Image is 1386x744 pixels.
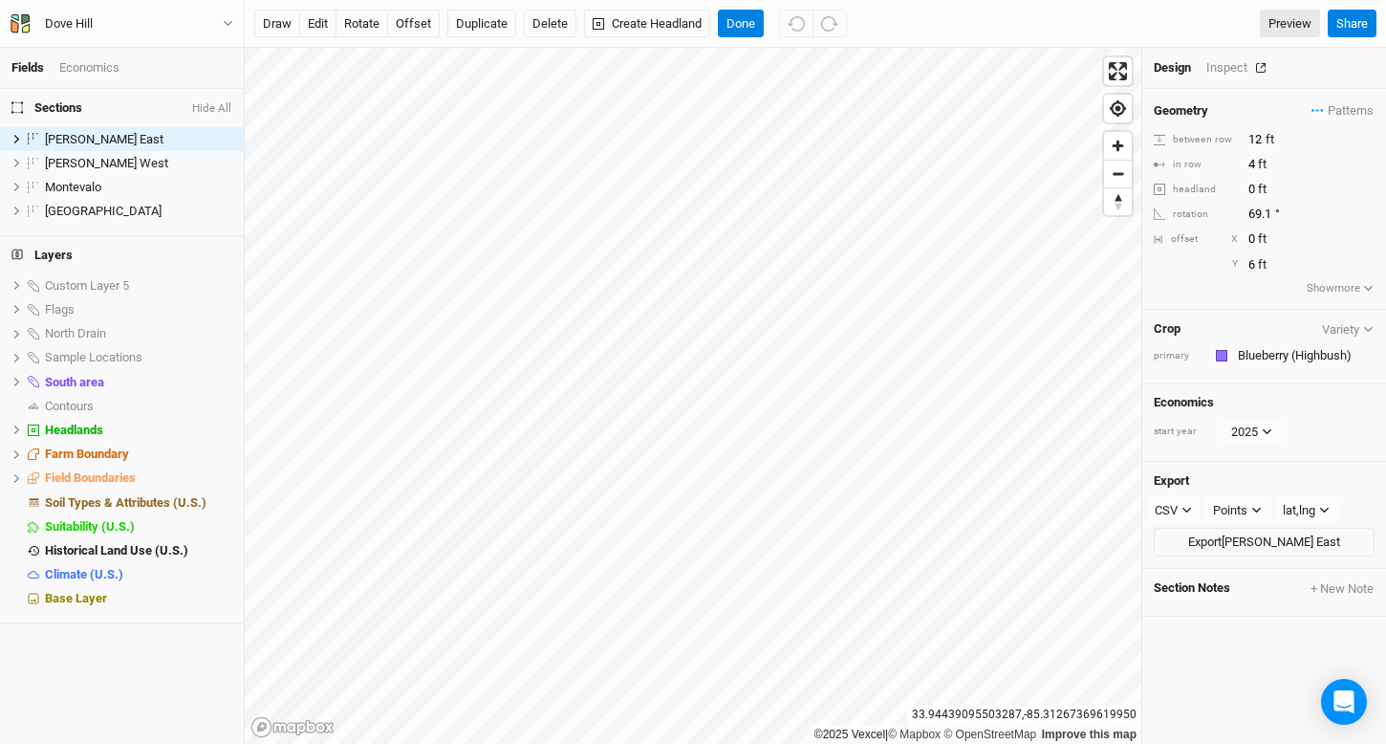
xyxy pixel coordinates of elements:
[814,725,1137,744] div: |
[1171,232,1198,247] div: offset
[45,302,232,317] div: Flags
[45,447,129,461] span: Farm Boundary
[45,543,232,558] div: Historical Land Use (U.S.)
[45,519,232,535] div: Suitability (U.S.)
[1260,10,1320,38] a: Preview
[45,14,93,33] div: Dove Hill
[718,10,764,38] button: Done
[1206,59,1274,77] div: Inspect
[45,423,103,437] span: Headlands
[45,470,232,486] div: Field Boundaries
[1154,208,1238,222] div: rotation
[299,10,336,38] button: edit
[1154,395,1375,410] h4: Economics
[1154,528,1375,557] button: Export[PERSON_NAME] East
[11,60,44,75] a: Fields
[1204,496,1270,525] button: Points
[1042,728,1137,741] a: Improve this map
[1104,161,1132,187] span: Zoom out
[45,495,232,511] div: Soil Types & Attributes (U.S.)
[45,350,232,365] div: Sample Locations
[336,10,388,38] button: rotate
[45,423,232,438] div: Headlands
[1146,496,1201,525] button: CSV
[943,728,1036,741] a: OpenStreetMap
[45,519,135,534] span: Suitability (U.S.)
[45,350,142,364] span: Sample Locations
[1154,425,1221,439] div: start year
[1213,501,1247,520] div: Points
[447,10,516,38] button: Duplicate
[907,705,1141,725] div: 33.94439095503287 , -85.31267369619950
[1310,580,1375,598] button: + New Note
[1154,321,1180,337] h4: Crop
[888,728,941,741] a: Mapbox
[1104,95,1132,122] button: Find my location
[45,180,101,194] span: Montevalo
[45,326,232,341] div: North Drain
[45,567,123,581] span: Climate (U.S.)
[1154,473,1375,489] h4: Export
[387,10,440,38] button: offset
[11,100,82,116] span: Sections
[1223,418,1281,447] button: 2025
[45,156,168,170] span: [PERSON_NAME] West
[1154,580,1230,598] span: Section Notes
[45,278,129,293] span: Custom Layer 5
[1154,133,1238,147] div: between row
[10,13,234,34] button: Dove Hill
[45,375,104,389] span: South area
[1311,101,1374,120] span: Patterns
[45,326,106,340] span: North Drain
[45,399,94,413] span: Contours
[45,399,232,414] div: Contours
[1154,59,1191,77] div: Design
[1154,183,1238,197] div: headland
[1104,187,1132,215] button: Reset bearing to north
[45,180,232,195] div: Montevalo
[1155,501,1178,520] div: CSV
[245,48,1141,744] canvas: Map
[814,728,885,741] a: ©2025 Vexcel
[1274,496,1338,525] button: lat,lng
[1104,57,1132,85] button: Enter fullscreen
[45,375,232,390] div: South area
[250,716,335,738] a: Mapbox logo
[1104,132,1132,160] button: Zoom in
[1321,679,1367,725] div: Open Intercom Messenger
[45,302,75,317] span: Flags
[45,132,232,147] div: Lyerly East
[45,204,162,218] span: [GEOGRAPHIC_DATA]
[191,102,232,116] button: Hide All
[812,10,847,38] button: Redo (^Z)
[584,10,710,38] button: Create Headland
[45,543,188,558] span: Historical Land Use (U.S.)
[1154,103,1208,119] h4: Geometry
[45,132,163,146] span: [PERSON_NAME] East
[1154,158,1238,172] div: in row
[45,567,232,582] div: Climate (U.S.)
[1232,344,1375,367] input: Blueberry (Highbush)
[1231,232,1238,247] div: X
[1171,257,1238,272] div: Y
[779,10,813,38] button: Undo (^z)
[45,156,232,171] div: Lyerly West
[45,591,232,606] div: Base Layer
[1104,188,1132,215] span: Reset bearing to north
[59,59,119,77] div: Economics
[1306,279,1375,298] button: Showmore
[45,591,107,605] span: Base Layer
[1283,501,1315,520] div: lat,lng
[1104,160,1132,187] button: Zoom out
[524,10,576,38] button: Delete
[1328,10,1376,38] button: Share
[45,495,206,510] span: Soil Types & Attributes (U.S.)
[45,204,232,219] div: Pond Field
[1154,349,1202,363] div: primary
[1310,100,1375,121] button: Patterns
[45,470,136,485] span: Field Boundaries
